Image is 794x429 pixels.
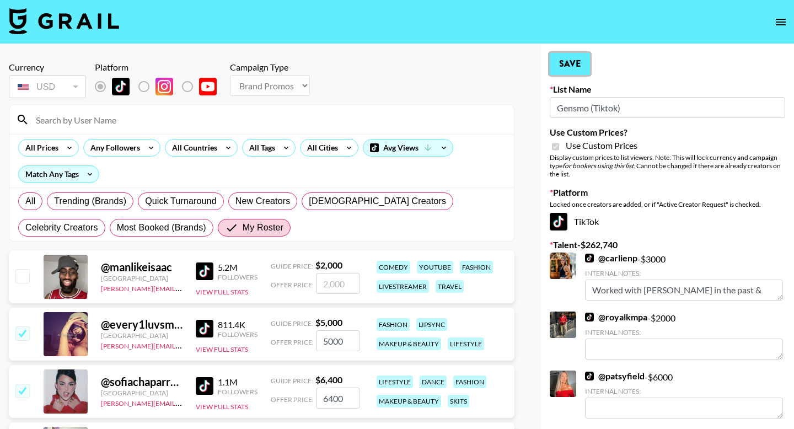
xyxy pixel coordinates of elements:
[196,320,213,337] img: TikTok
[155,78,173,95] img: Instagram
[377,376,413,388] div: lifestyle
[315,374,342,385] strong: $ 6,400
[230,62,310,73] div: Campaign Type
[316,330,360,351] input: 5,000
[550,239,785,250] label: Talent - $ 262,740
[9,73,86,100] div: Currency is locked to USD
[101,260,183,274] div: @ manlikeisaac
[218,330,257,339] div: Followers
[218,273,257,281] div: Followers
[550,187,785,198] label: Platform
[585,372,594,380] img: TikTok
[309,195,446,208] span: [DEMOGRAPHIC_DATA] Creators
[550,127,785,138] label: Use Custom Prices?
[271,319,313,328] span: Guide Price:
[271,338,314,346] span: Offer Price:
[84,140,142,156] div: Any Followers
[585,269,783,277] div: Internal Notes:
[196,288,248,296] button: View Full Stats
[9,62,86,73] div: Currency
[315,260,342,270] strong: $ 2,000
[585,328,783,336] div: Internal Notes:
[585,253,637,264] a: @carlienp
[585,312,647,323] a: @royalkmpa
[29,111,507,128] input: Search by User Name
[218,262,257,273] div: 5.2M
[585,387,783,395] div: Internal Notes:
[165,140,219,156] div: All Countries
[196,377,213,395] img: TikTok
[585,371,783,419] div: - $ 6000
[550,84,785,95] label: List Name
[585,253,783,301] div: - $ 3000
[101,331,183,340] div: [GEOGRAPHIC_DATA]
[377,261,410,274] div: comedy
[420,376,447,388] div: dance
[196,403,248,411] button: View Full Stats
[101,340,264,350] a: [PERSON_NAME][EMAIL_ADDRESS][DOMAIN_NAME]
[585,280,783,301] textarea: Worked with [PERSON_NAME] in the past & would love to work together again!
[199,78,217,95] img: YouTube
[235,195,291,208] span: New Creators
[453,376,486,388] div: fashion
[218,377,257,388] div: 1.1M
[196,262,213,280] img: TikTok
[95,75,226,98] div: List locked to TikTok.
[117,221,206,234] span: Most Booked (Brands)
[448,395,469,407] div: skits
[377,280,429,293] div: livestreamer
[585,254,594,262] img: TikTok
[19,166,99,183] div: Match Any Tags
[316,388,360,409] input: 6,400
[101,397,264,407] a: [PERSON_NAME][EMAIL_ADDRESS][DOMAIN_NAME]
[550,213,785,230] div: TikTok
[585,313,594,321] img: TikTok
[417,261,453,274] div: youtube
[448,337,484,350] div: lifestyle
[363,140,453,156] div: Avg Views
[550,213,567,230] img: TikTok
[585,371,645,382] a: @patsyfield
[377,337,441,350] div: makeup & beauty
[550,53,590,75] button: Save
[25,221,98,234] span: Celebrity Creators
[218,319,257,330] div: 811.4K
[585,312,783,360] div: - $ 2000
[550,200,785,208] div: Locked once creators are added, or if "Active Creator Request" is checked.
[112,78,130,95] img: TikTok
[316,273,360,294] input: 2,000
[566,140,637,151] span: Use Custom Prices
[101,389,183,397] div: [GEOGRAPHIC_DATA]
[271,395,314,404] span: Offer Price:
[196,345,248,353] button: View Full Stats
[416,318,447,331] div: lipsync
[218,388,257,396] div: Followers
[243,140,277,156] div: All Tags
[101,375,183,389] div: @ sofiachaparrorr
[101,318,183,331] div: @ every1luvsmia._
[271,262,313,270] span: Guide Price:
[145,195,217,208] span: Quick Turnaround
[101,274,183,282] div: [GEOGRAPHIC_DATA]
[243,221,283,234] span: My Roster
[562,162,634,170] em: for bookers using this list
[377,395,441,407] div: makeup & beauty
[315,317,342,328] strong: $ 5,000
[271,377,313,385] span: Guide Price:
[101,282,264,293] a: [PERSON_NAME][EMAIL_ADDRESS][DOMAIN_NAME]
[11,77,84,96] div: USD
[436,280,464,293] div: travel
[301,140,340,156] div: All Cities
[95,62,226,73] div: Platform
[770,11,792,33] button: open drawer
[54,195,126,208] span: Trending (Brands)
[19,140,61,156] div: All Prices
[25,195,35,208] span: All
[9,8,119,34] img: Grail Talent
[460,261,493,274] div: fashion
[550,153,785,178] div: Display custom prices to list viewers. Note: This will lock currency and campaign type . Cannot b...
[271,281,314,289] span: Offer Price:
[377,318,410,331] div: fashion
